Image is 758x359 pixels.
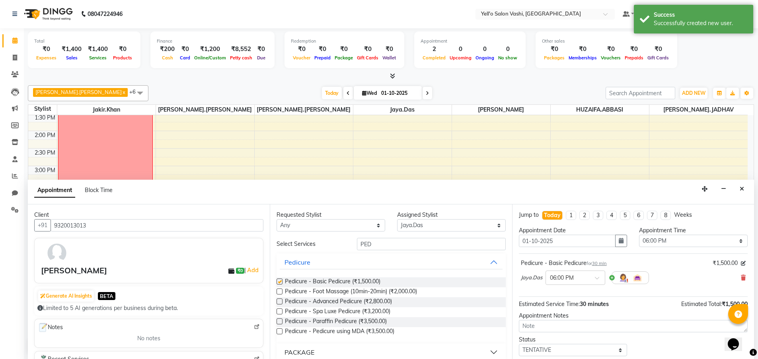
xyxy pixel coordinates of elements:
div: ₹0 [355,45,380,54]
div: 1:30 PM [33,114,57,122]
div: ₹0 [333,45,355,54]
span: Pedicure - Pedicure using MDA (₹3,500.00) [285,327,394,337]
div: ₹1,400 [85,45,111,54]
span: ₹1,500.00 [722,300,748,308]
span: Completed [421,55,448,61]
span: Cash [160,55,175,61]
span: Estimated Total: [681,300,722,308]
div: 0 [474,45,496,54]
a: x [122,89,125,95]
div: Finance [157,38,268,45]
span: ₹0 [236,268,244,274]
div: Other sales [542,38,671,45]
div: Appointment [421,38,519,45]
span: Estimated Service Time: [519,300,580,308]
img: Interior.png [633,273,642,282]
div: ₹0 [111,45,134,54]
div: Appointment Notes [519,312,748,320]
div: ₹0 [645,45,671,54]
span: 30 min [592,261,607,266]
div: ₹8,552 [228,45,254,54]
div: Successfully created new user. [654,19,747,27]
div: ₹0 [567,45,599,54]
div: Pedicure - Basic Pedicure [521,259,607,267]
div: ₹0 [34,45,58,54]
span: No show [496,55,519,61]
li: 7 [647,211,657,220]
span: Vouchers [599,55,623,61]
span: Due [255,55,267,61]
span: Package [333,55,355,61]
div: Select Services [271,240,351,248]
div: 3:00 PM [33,166,57,175]
li: 5 [620,211,630,220]
span: Services [87,55,109,61]
input: Search Appointment [606,87,675,99]
div: 0 [448,45,474,54]
input: 2025-10-01 [379,87,419,99]
div: Assigned Stylist [397,211,506,219]
div: ₹1,200 [192,45,228,54]
span: Gift Cards [355,55,380,61]
span: Expenses [34,55,58,61]
span: Jakir.khan [57,105,156,115]
div: ₹0 [542,45,567,54]
span: [PERSON_NAME].[PERSON_NAME] [255,105,353,115]
i: Edit price [741,261,746,266]
div: ₹0 [178,45,192,54]
span: Card [178,55,192,61]
span: Prepaid [312,55,333,61]
span: Appointment [34,183,75,198]
div: ₹1,400 [58,45,85,54]
div: Redemption [291,38,398,45]
span: Today [322,87,342,99]
span: No notes [137,334,160,343]
span: [PERSON_NAME].JADHAV [649,105,748,115]
img: logo [20,3,75,25]
span: Jaya.Das [521,274,542,282]
div: Client [34,211,263,219]
div: ₹200 [157,45,178,54]
div: Pedicure [284,257,310,267]
input: yyyy-mm-dd [519,235,616,247]
span: Block Time [85,186,113,194]
input: Search by service name [357,238,506,250]
input: Search by Name/Mobile/Email/Code [51,219,263,231]
li: 4 [606,211,617,220]
span: Pedicure - Paraffin Pedicure (₹3,500.00) [285,317,387,327]
b: 08047224946 [88,3,123,25]
div: PACKAGE [284,347,314,357]
span: BETA [98,292,115,300]
span: Ongoing [474,55,496,61]
div: Limited to 5 AI generations per business during beta. [37,304,260,312]
div: 2 [421,45,448,54]
span: Pedicure - Foot Massage (10min-20min) (₹2,000.00) [285,287,417,297]
div: [PERSON_NAME] [41,265,107,277]
span: Wallet [380,55,398,61]
span: Voucher [291,55,312,61]
span: Pedicure - Advanced Pedicure (₹2,800.00) [285,297,392,307]
div: ₹0 [312,45,333,54]
span: Petty cash [228,55,254,61]
button: Close [736,183,748,195]
div: Appointment Time [639,226,748,235]
span: Upcoming [448,55,474,61]
span: HUZAIFA.ABBASI [551,105,649,115]
div: 0 [496,45,519,54]
div: Stylist [28,105,57,113]
span: Products [111,55,134,61]
div: 2:00 PM [33,131,57,139]
span: Online/Custom [192,55,228,61]
li: 6 [633,211,644,220]
button: ADD NEW [680,88,707,99]
img: avatar [45,241,68,265]
span: Gift Cards [645,55,671,61]
button: Pedicure [280,255,502,269]
span: Pedicure - Basic Pedicure (₹1,500.00) [285,277,380,287]
li: 1 [566,211,576,220]
span: | [244,265,260,275]
span: Pedicure - Spa Luxe Pedicure (₹3,200.00) [285,307,390,317]
li: 8 [661,211,671,220]
span: ₹1,500.00 [713,259,738,267]
div: ₹0 [291,45,312,54]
